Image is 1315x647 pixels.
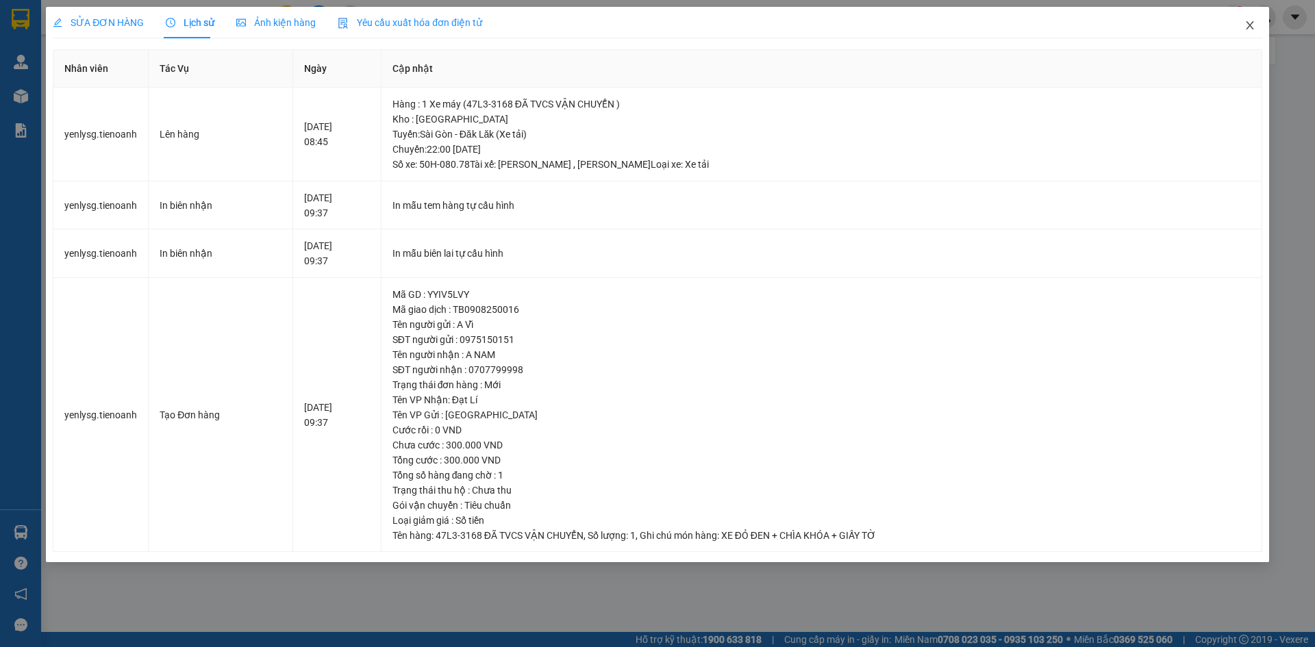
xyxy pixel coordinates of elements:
[392,198,1251,213] div: In mẫu tem hàng tự cấu hình
[1231,7,1269,45] button: Close
[149,50,293,88] th: Tác Vụ
[293,50,381,88] th: Ngày
[392,468,1251,483] div: Tổng số hàng đang chờ : 1
[160,407,281,422] div: Tạo Đơn hàng
[392,513,1251,528] div: Loại giảm giá : Số tiền
[630,530,636,541] span: 1
[392,317,1251,332] div: Tên người gửi : A Vĩ
[392,246,1251,261] div: In mẫu biên lai tự cấu hình
[160,127,281,142] div: Lên hàng
[304,190,370,220] div: [DATE] 09:37
[392,127,1251,172] div: Tuyến : Sài Gòn - Đăk Lăk (Xe tải) Chuyến: 22:00 [DATE] Số xe: 50H-080.78 Tài xế: [PERSON_NAME] ,...
[392,347,1251,362] div: Tên người nhận : A NAM
[53,17,144,28] span: SỬA ĐƠN HÀNG
[392,97,1251,112] div: Hàng : 1 Xe máy (47L3-3168 ĐÃ TVCS VẬN CHUYỂN )
[436,530,584,541] span: 47L3-3168 ĐÃ TVCS VẬN CHUYỂN
[160,198,281,213] div: In biên nhận
[392,112,1251,127] div: Kho : [GEOGRAPHIC_DATA]
[392,437,1251,453] div: Chưa cước : 300.000 VND
[338,17,482,28] span: Yêu cầu xuất hóa đơn điện tử
[304,119,370,149] div: [DATE] 08:45
[392,302,1251,317] div: Mã giao dịch : TB0908250016
[392,377,1251,392] div: Trạng thái đơn hàng : Mới
[160,246,281,261] div: In biên nhận
[338,18,349,29] img: icon
[381,50,1262,88] th: Cập nhật
[236,18,246,27] span: picture
[392,483,1251,498] div: Trạng thái thu hộ : Chưa thu
[236,17,316,28] span: Ảnh kiện hàng
[53,18,62,27] span: edit
[392,407,1251,422] div: Tên VP Gửi : [GEOGRAPHIC_DATA]
[53,88,149,181] td: yenlysg.tienoanh
[392,528,1251,543] div: Tên hàng: , Số lượng: , Ghi chú món hàng:
[392,287,1251,302] div: Mã GD : YYIV5LVY
[53,229,149,278] td: yenlysg.tienoanh
[53,278,149,553] td: yenlysg.tienoanh
[392,332,1251,347] div: SĐT người gửi : 0975150151
[392,362,1251,377] div: SĐT người nhận : 0707799998
[166,17,214,28] span: Lịch sử
[392,422,1251,437] div: Cước rồi : 0 VND
[53,181,149,230] td: yenlysg.tienoanh
[392,392,1251,407] div: Tên VP Nhận: Đạt Lí
[166,18,175,27] span: clock-circle
[304,238,370,268] div: [DATE] 09:37
[53,50,149,88] th: Nhân viên
[392,453,1251,468] div: Tổng cước : 300.000 VND
[304,400,370,430] div: [DATE] 09:37
[721,530,876,541] span: XE ĐỎ ĐEN + CHÌA KHÓA + GIẤY TỜ
[392,498,1251,513] div: Gói vận chuyển : Tiêu chuẩn
[1244,20,1255,31] span: close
